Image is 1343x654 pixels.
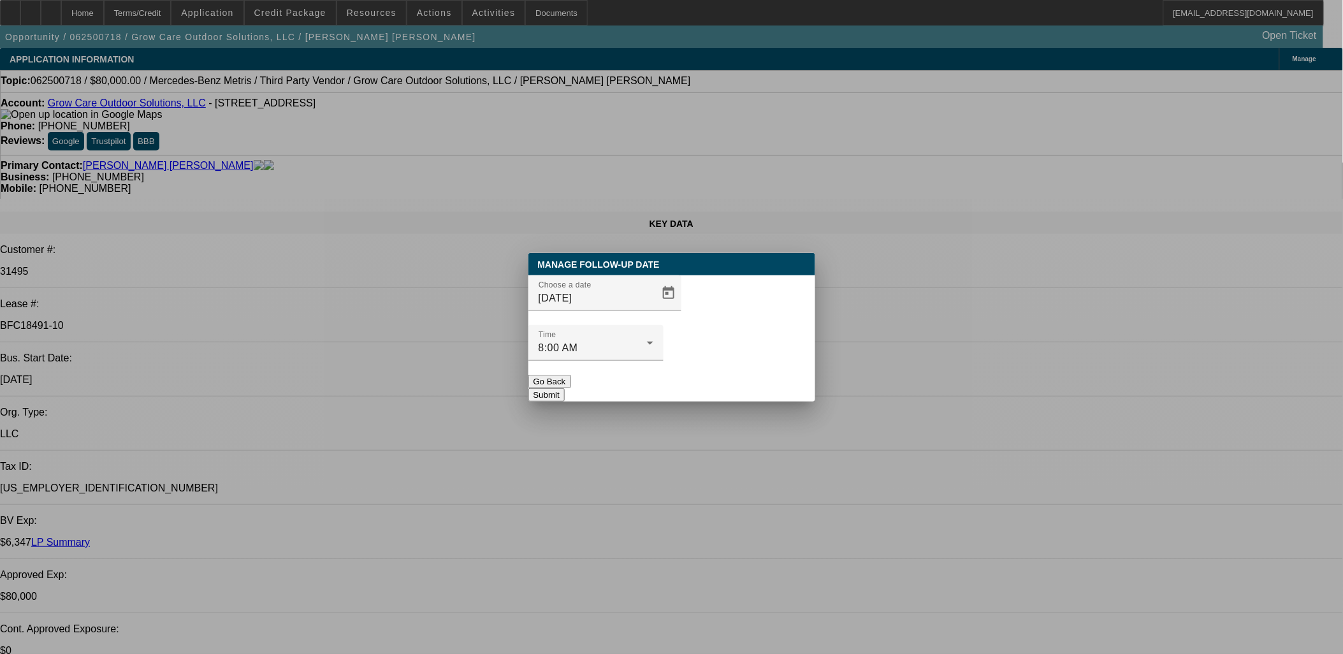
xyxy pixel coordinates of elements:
[528,388,565,402] button: Submit
[539,330,556,338] mat-label: Time
[538,259,660,270] span: Manage Follow-Up Date
[539,280,592,289] mat-label: Choose a date
[539,342,578,353] span: 8:00 AM
[656,280,681,306] button: Open calendar
[528,375,571,388] button: Go Back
